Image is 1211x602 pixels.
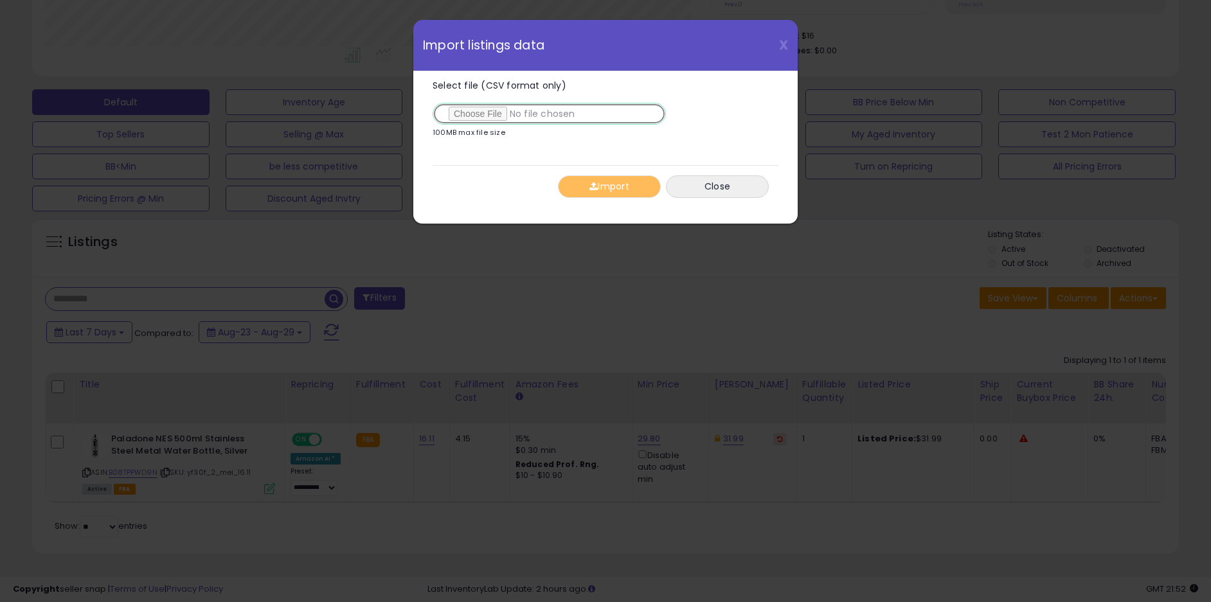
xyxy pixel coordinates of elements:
span: Select file (CSV format only) [433,79,566,92]
span: X [779,36,788,54]
span: Import listings data [423,39,544,51]
button: Close [666,175,769,198]
p: 100MB max file size [433,129,505,136]
button: Import [558,175,661,198]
